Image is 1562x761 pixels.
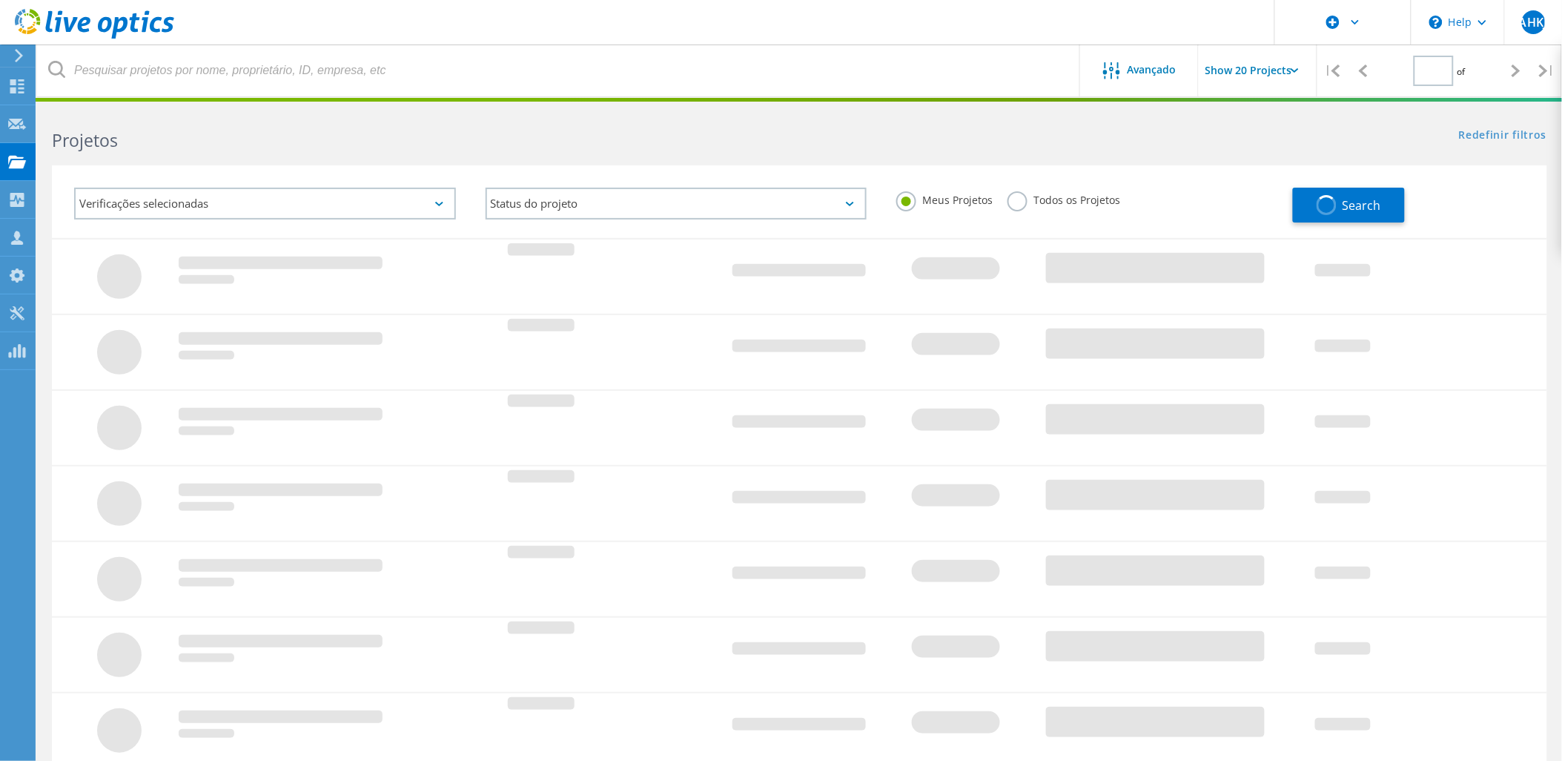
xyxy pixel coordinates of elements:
[52,128,118,152] b: Projetos
[1532,45,1562,97] div: |
[1007,191,1120,205] label: Todos os Projetos
[486,188,867,220] div: Status do projeto
[37,45,1081,96] input: Pesquisar projetos por nome, proprietário, ID, empresa, etc
[74,188,456,220] div: Verificações selecionadas
[1459,130,1547,142] a: Redefinir filtros
[896,191,993,205] label: Meus Projetos
[1343,197,1381,214] span: Search
[15,31,174,42] a: Live Optics Dashboard
[1429,16,1443,29] svg: \n
[1128,65,1177,75] span: Avançado
[1519,16,1548,28] span: AHKJ
[1293,188,1405,223] button: Search
[1457,65,1466,78] span: of
[1317,45,1348,97] div: |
